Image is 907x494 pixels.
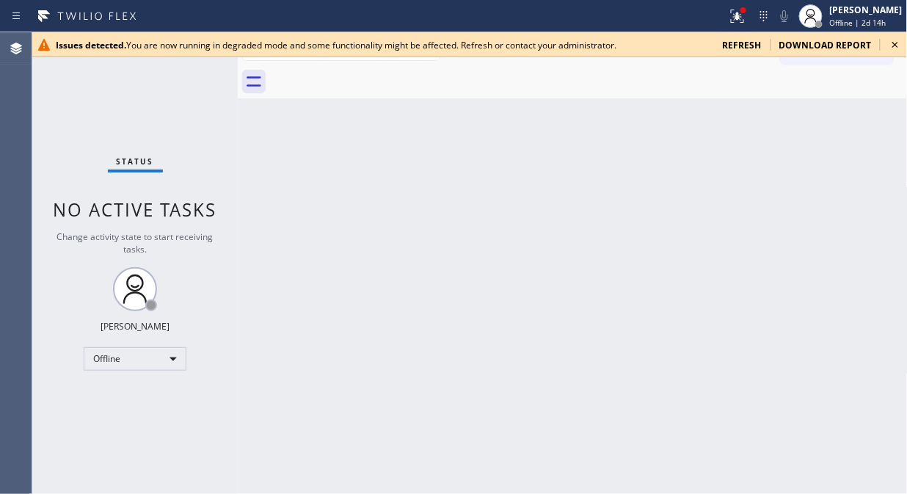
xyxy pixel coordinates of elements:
[56,39,126,51] b: Issues detected.
[779,39,872,51] span: download report
[774,6,795,26] button: Mute
[56,39,711,51] div: You are now running in degraded mode and some functionality might be affected. Refresh or contact...
[117,156,154,167] span: Status
[101,320,170,333] div: [PERSON_NAME]
[57,230,214,255] span: Change activity state to start receiving tasks.
[723,39,762,51] span: refresh
[84,347,186,371] div: Offline
[54,197,217,222] span: No active tasks
[830,4,903,16] div: [PERSON_NAME]
[830,18,886,28] span: Offline | 2d 14h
